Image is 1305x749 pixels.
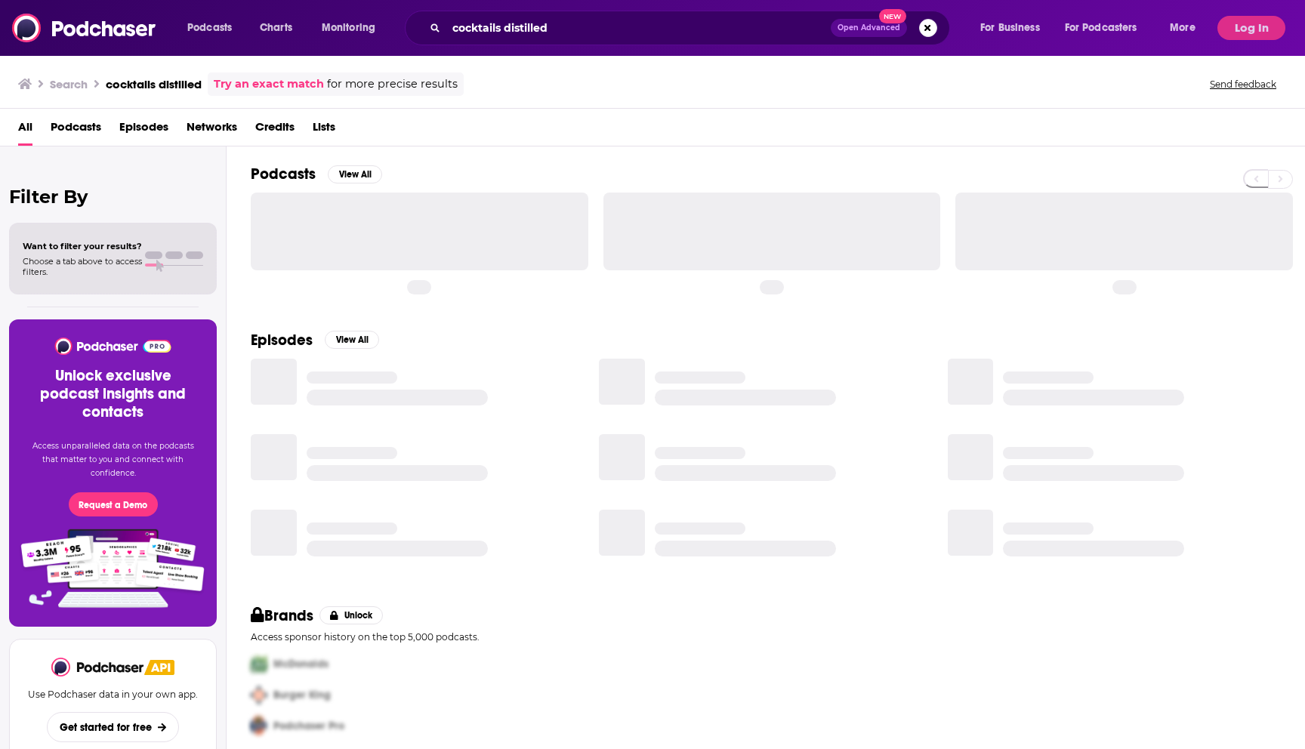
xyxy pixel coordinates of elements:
[251,331,313,350] h2: Episodes
[187,115,237,146] a: Networks
[119,115,168,146] a: Episodes
[54,338,172,355] img: Podchaser - Follow, Share and Rate Podcasts
[251,606,313,625] h2: Brands
[106,77,202,91] h3: cocktails distilled
[1205,78,1281,91] button: Send feedback
[251,165,382,183] a: PodcastsView All
[51,115,101,146] a: Podcasts
[47,712,179,742] button: Get started for free
[273,720,344,732] span: Podchaser Pro
[838,24,900,32] span: Open Advanced
[419,11,964,45] div: Search podcasts, credits, & more...
[319,606,384,624] button: Unlock
[51,658,145,677] img: Podchaser - Follow, Share and Rate Podcasts
[177,16,251,40] button: open menu
[9,186,217,208] h2: Filter By
[879,9,906,23] span: New
[1065,17,1137,39] span: For Podcasters
[12,14,157,42] img: Podchaser - Follow, Share and Rate Podcasts
[60,721,152,734] span: Get started for free
[325,331,379,349] button: View All
[273,689,331,701] span: Burger King
[16,529,210,609] img: Pro Features
[245,710,273,741] img: Third Pro Logo
[27,439,199,480] p: Access unparalleled data on the podcasts that matter to you and connect with confidence.
[1055,16,1159,40] button: open menu
[980,17,1040,39] span: For Business
[313,115,335,146] a: Lists
[328,165,382,183] button: View All
[1159,16,1214,40] button: open menu
[1217,16,1285,40] button: Log In
[322,17,375,39] span: Monitoring
[251,331,379,350] a: EpisodesView All
[327,76,458,93] span: for more precise results
[250,16,301,40] a: Charts
[273,658,329,670] span: McDonalds
[1170,17,1195,39] span: More
[260,17,292,39] span: Charts
[255,115,295,146] a: Credits
[187,17,232,39] span: Podcasts
[831,19,907,37] button: Open AdvancedNew
[144,660,174,675] img: Podchaser API banner
[18,115,32,146] a: All
[23,256,142,277] span: Choose a tab above to access filters.
[214,76,324,93] a: Try an exact match
[251,631,1281,643] p: Access sponsor history on the top 5,000 podcasts.
[23,241,142,251] span: Want to filter your results?
[27,367,199,421] h3: Unlock exclusive podcast insights and contacts
[311,16,395,40] button: open menu
[245,649,273,680] img: First Pro Logo
[69,492,158,516] button: Request a Demo
[970,16,1059,40] button: open menu
[251,165,316,183] h2: Podcasts
[50,77,88,91] h3: Search
[446,16,831,40] input: Search podcasts, credits, & more...
[245,680,273,710] img: Second Pro Logo
[28,689,198,700] p: Use Podchaser data in your own app.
